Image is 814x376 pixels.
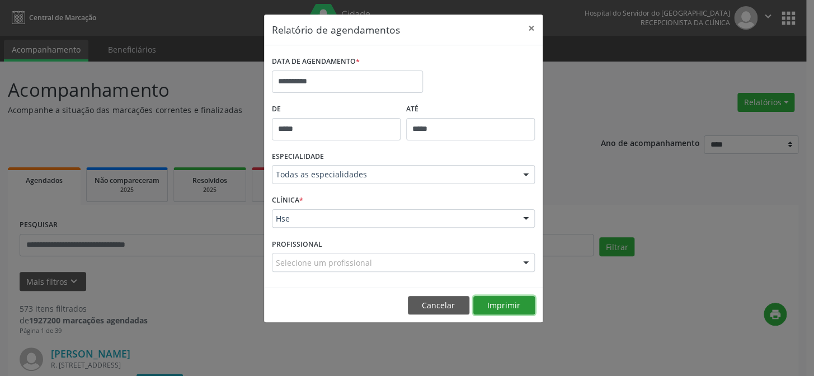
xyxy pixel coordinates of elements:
label: ATÉ [406,101,535,118]
label: DATA DE AGENDAMENTO [272,53,360,70]
label: De [272,101,401,118]
button: Imprimir [473,296,535,315]
span: Todas as especialidades [276,169,512,180]
span: Hse [276,213,512,224]
button: Cancelar [408,296,469,315]
h5: Relatório de agendamentos [272,22,400,37]
button: Close [520,15,543,42]
label: PROFISSIONAL [272,236,322,253]
span: Selecione um profissional [276,257,372,269]
label: CLÍNICA [272,192,303,209]
label: ESPECIALIDADE [272,148,324,166]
